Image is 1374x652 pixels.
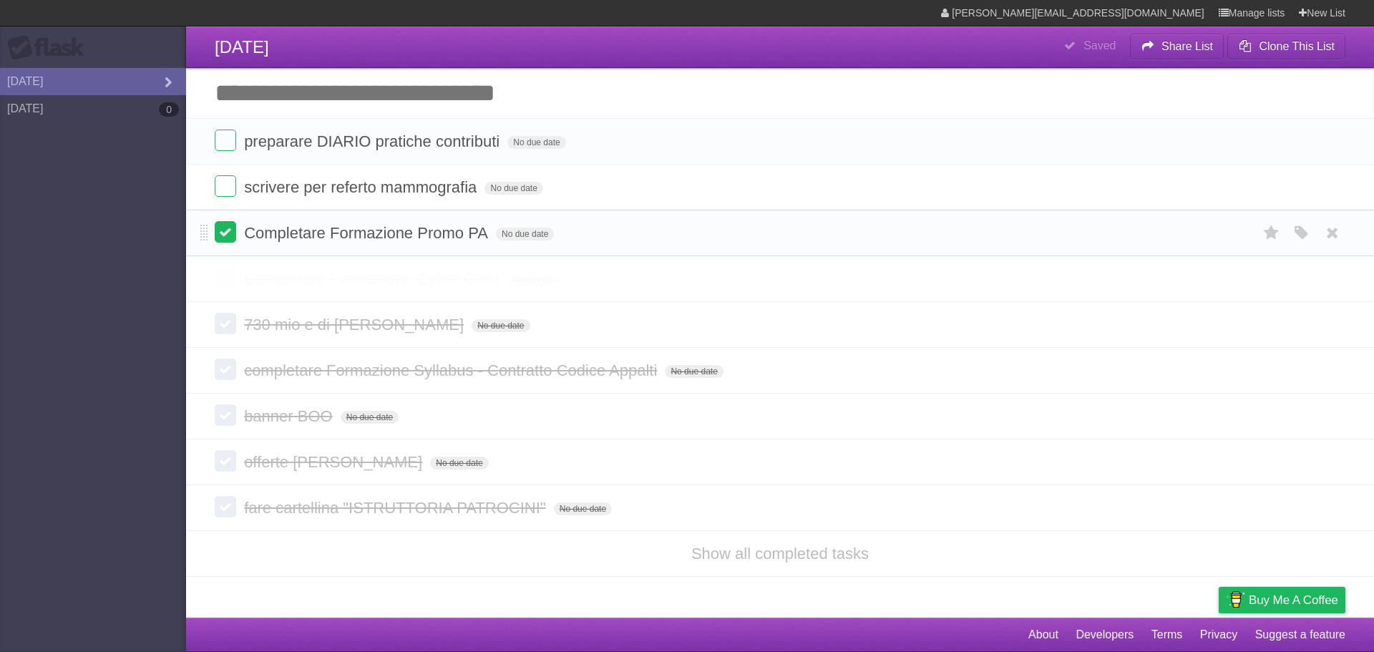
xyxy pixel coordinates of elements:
[1151,621,1183,648] a: Terms
[215,221,236,243] label: Done
[341,411,399,424] span: No due date
[1130,34,1224,59] button: Share List
[1219,587,1345,613] a: Buy me a coffee
[1227,34,1345,59] button: Clone This List
[244,316,467,334] span: 730 mio e di [PERSON_NAME]
[430,457,488,469] span: No due date
[1200,621,1237,648] a: Privacy
[496,228,554,240] span: No due date
[215,496,236,517] label: Done
[1076,621,1134,648] a: Developers
[244,407,336,425] span: banner BOO
[159,102,179,117] b: 0
[1028,621,1058,648] a: About
[215,267,236,288] label: Done
[215,450,236,472] label: Done
[1161,40,1213,52] b: Share List
[554,502,612,515] span: No due date
[7,35,93,61] div: Flask
[1255,621,1345,648] a: Suggest a feature
[1083,39,1116,52] b: Saved
[244,270,502,288] span: Completare Formazione Cyber Guru
[507,273,565,286] span: No due date
[1259,40,1335,52] b: Clone This List
[1258,221,1285,245] label: Star task
[244,224,492,242] span: Completare Formazione Promo PA
[665,365,723,378] span: No due date
[244,361,661,379] span: completare Formazione Syllabus - Contratto Codice Appalti
[244,132,503,150] span: preparare DIARIO pratiche contributi
[215,175,236,197] label: Done
[1226,588,1245,612] img: Buy me a coffee
[215,37,269,57] span: [DATE]
[244,453,426,471] span: offerte [PERSON_NAME]
[472,319,530,332] span: No due date
[244,178,480,196] span: scrivere per referto mammografia
[215,404,236,426] label: Done
[244,499,549,517] span: fare cartellina "ISTRUTTORIA PATROCINI"
[215,313,236,334] label: Done
[507,136,565,149] span: No due date
[691,545,869,563] a: Show all completed tasks
[215,130,236,151] label: Done
[484,182,542,195] span: No due date
[215,359,236,380] label: Done
[1249,588,1338,613] span: Buy me a coffee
